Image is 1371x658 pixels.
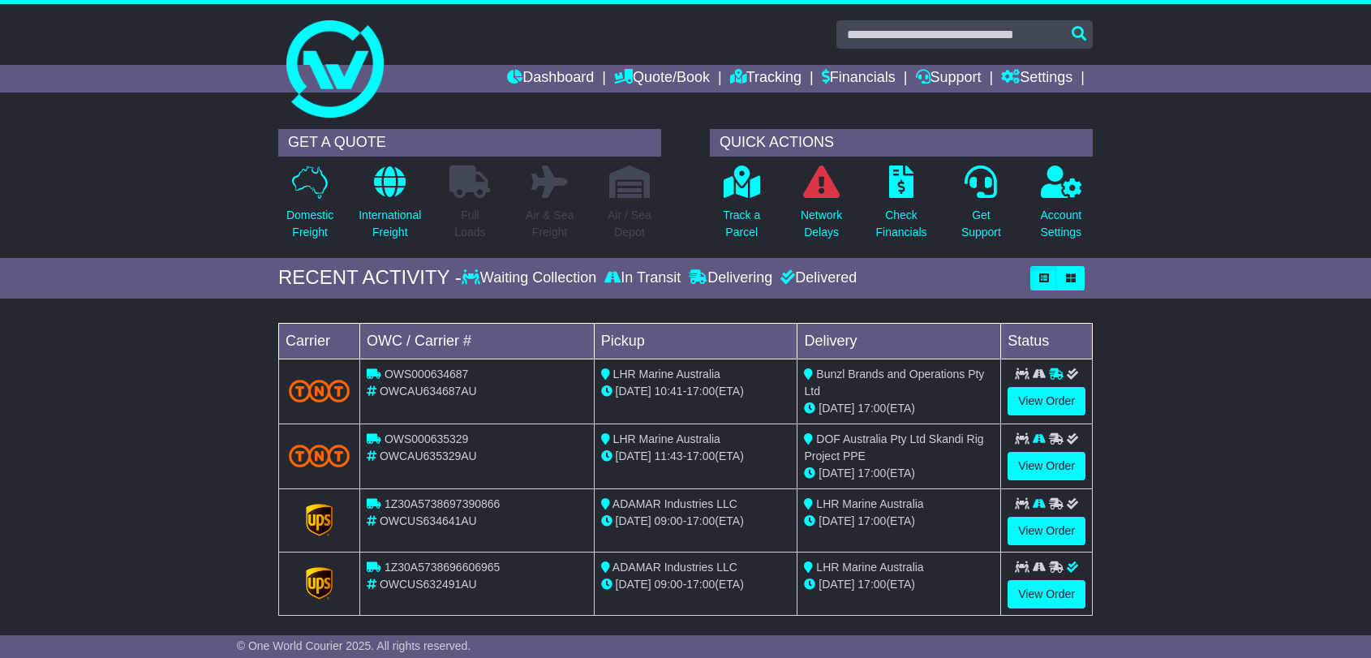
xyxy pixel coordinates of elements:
[730,65,802,92] a: Tracking
[306,504,333,536] img: GetCarrierServiceLogo
[857,578,886,591] span: 17:00
[819,578,854,591] span: [DATE]
[278,266,462,290] div: RECENT ACTIVITY -
[1041,207,1082,241] p: Account Settings
[289,445,350,467] img: TNT_Domestic.png
[655,449,683,462] span: 11:43
[722,165,761,250] a: Track aParcel
[449,207,490,241] p: Full Loads
[804,368,984,398] span: Bunzl Brands and Operations Pty Ltd
[613,432,720,445] span: LHR Marine Australia
[655,514,683,527] span: 09:00
[804,432,983,462] span: DOF Australia Pty Ltd Skandi Rig Project PPE
[723,207,760,241] p: Track a Parcel
[286,207,333,241] p: Domestic Freight
[601,513,791,530] div: - (ETA)
[710,129,1093,157] div: QUICK ACTIONS
[686,385,715,398] span: 17:00
[286,165,334,250] a: DomesticFreight
[961,165,1002,250] a: GetSupport
[1008,580,1085,609] a: View Order
[614,65,710,92] a: Quote/Book
[278,129,661,157] div: GET A QUOTE
[875,165,928,250] a: CheckFinancials
[1008,452,1085,480] a: View Order
[612,561,737,574] span: ADAMAR Industries LLC
[857,467,886,480] span: 17:00
[526,207,574,241] p: Air & Sea Freight
[1001,323,1093,359] td: Status
[819,514,854,527] span: [DATE]
[380,514,477,527] span: OWCUS634641AU
[961,207,1001,241] p: Get Support
[360,323,595,359] td: OWC / Carrier #
[857,514,886,527] span: 17:00
[1001,65,1072,92] a: Settings
[380,385,477,398] span: OWCAU634687AU
[594,323,797,359] td: Pickup
[385,432,469,445] span: OWS000635329
[819,467,854,480] span: [DATE]
[616,449,651,462] span: [DATE]
[358,165,422,250] a: InternationalFreight
[804,465,994,482] div: (ETA)
[816,561,923,574] span: LHR Marine Australia
[359,207,421,241] p: International Freight
[616,385,651,398] span: [DATE]
[857,402,886,415] span: 17:00
[822,65,896,92] a: Financials
[816,497,923,510] span: LHR Marine Australia
[686,578,715,591] span: 17:00
[600,269,685,287] div: In Transit
[601,448,791,465] div: - (ETA)
[385,561,500,574] span: 1Z30A5738696606965
[279,323,360,359] td: Carrier
[616,514,651,527] span: [DATE]
[1040,165,1083,250] a: AccountSettings
[916,65,982,92] a: Support
[655,578,683,591] span: 09:00
[507,65,594,92] a: Dashboard
[804,576,994,593] div: (ETA)
[385,497,500,510] span: 1Z30A5738697390866
[797,323,1001,359] td: Delivery
[613,368,720,381] span: LHR Marine Australia
[380,449,477,462] span: OWCAU635329AU
[819,402,854,415] span: [DATE]
[1008,387,1085,415] a: View Order
[612,497,737,510] span: ADAMAR Industries LLC
[685,269,776,287] div: Delivering
[616,578,651,591] span: [DATE]
[804,400,994,417] div: (ETA)
[686,514,715,527] span: 17:00
[776,269,857,287] div: Delivered
[608,207,651,241] p: Air / Sea Depot
[601,576,791,593] div: - (ETA)
[385,368,469,381] span: OWS000634687
[380,578,477,591] span: OWCUS632491AU
[289,380,350,402] img: TNT_Domestic.png
[804,513,994,530] div: (ETA)
[237,639,471,652] span: © One World Courier 2025. All rights reserved.
[1008,517,1085,545] a: View Order
[306,567,333,600] img: GetCarrierServiceLogo
[800,165,843,250] a: NetworkDelays
[462,269,600,287] div: Waiting Collection
[655,385,683,398] span: 10:41
[801,207,842,241] p: Network Delays
[876,207,927,241] p: Check Financials
[601,383,791,400] div: - (ETA)
[686,449,715,462] span: 17:00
